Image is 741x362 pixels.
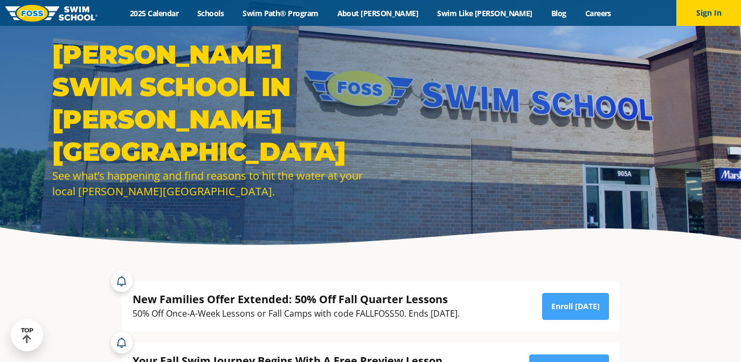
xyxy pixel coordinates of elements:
[233,8,328,18] a: Swim Path® Program
[121,8,188,18] a: 2025 Calendar
[133,292,460,306] div: New Families Offer Extended: 50% Off Fall Quarter Lessons
[542,8,576,18] a: Blog
[52,168,365,199] div: See what’s happening and find reasons to hit the water at your local [PERSON_NAME][GEOGRAPHIC_DATA].
[52,38,365,168] h1: [PERSON_NAME] Swim School in [PERSON_NAME][GEOGRAPHIC_DATA]
[576,8,620,18] a: Careers
[188,8,233,18] a: Schools
[428,8,542,18] a: Swim Like [PERSON_NAME]
[21,327,33,344] div: TOP
[328,8,428,18] a: About [PERSON_NAME]
[542,293,609,320] a: Enroll [DATE]
[133,306,460,321] div: 50% Off Once-A-Week Lessons or Fall Camps with code FALLFOSS50. Ends [DATE].
[5,5,98,22] img: FOSS Swim School Logo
